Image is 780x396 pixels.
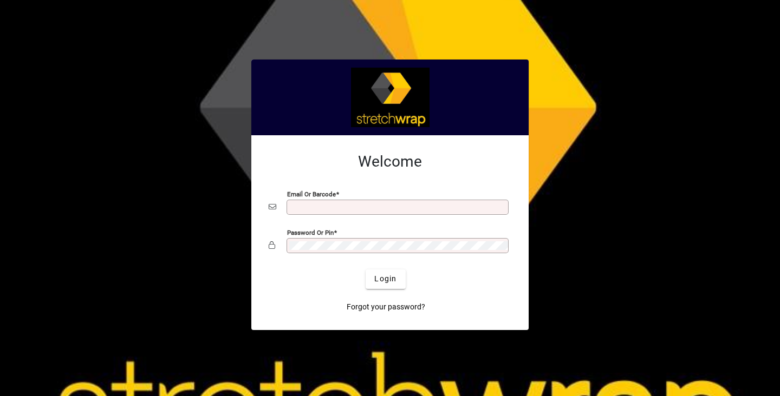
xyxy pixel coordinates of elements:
mat-label: Email or Barcode [287,190,336,197]
h2: Welcome [269,153,511,171]
span: Forgot your password? [347,301,425,313]
span: Login [374,273,396,285]
button: Login [366,269,405,289]
a: Forgot your password? [342,298,430,317]
mat-label: Password or Pin [287,228,334,236]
